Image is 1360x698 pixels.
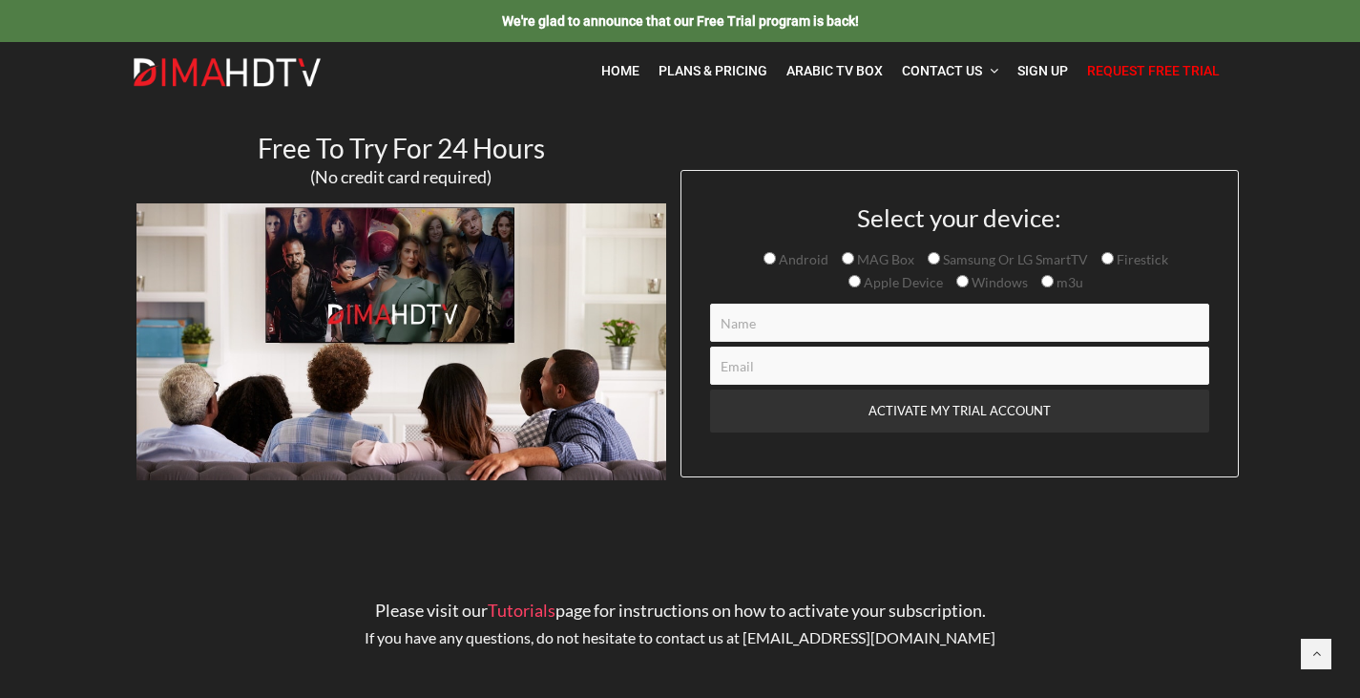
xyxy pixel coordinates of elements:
a: Plans & Pricing [649,52,777,91]
input: Apple Device [848,275,861,287]
span: Home [601,63,639,78]
a: We're glad to announce that our Free Trial program is back! [502,12,859,29]
img: Dima HDTV [132,57,323,88]
span: Windows [969,274,1028,290]
span: Samsung Or LG SmartTV [940,251,1088,267]
a: Arabic TV Box [777,52,892,91]
span: Android [776,251,828,267]
a: Request Free Trial [1078,52,1229,91]
a: Sign Up [1008,52,1078,91]
span: Plans & Pricing [659,63,767,78]
a: Home [592,52,649,91]
span: Apple Device [861,274,943,290]
input: Windows [956,275,969,287]
span: m3u [1054,274,1083,290]
a: Back to top [1301,639,1331,669]
span: Contact Us [902,63,982,78]
span: Select your device: [857,202,1061,233]
a: Tutorials [488,600,555,621]
span: Please visit our page for instructions on how to activate your subscription. [375,600,986,621]
form: Contact form [696,204,1224,476]
span: If you have any questions, do not hesitate to contact us at [EMAIL_ADDRESS][DOMAIN_NAME] [365,628,995,646]
span: We're glad to announce that our Free Trial program is back! [502,13,859,29]
span: Sign Up [1017,63,1068,78]
input: Name [710,304,1209,342]
input: m3u [1041,275,1054,287]
span: MAG Box [854,251,914,267]
span: Firestick [1114,251,1168,267]
input: Email [710,347,1209,385]
input: Samsung Or LG SmartTV [928,252,940,264]
span: Free To Try For 24 Hours [258,132,545,164]
input: Android [764,252,776,264]
span: (No credit card required) [310,166,492,187]
span: Arabic TV Box [786,63,883,78]
input: Firestick [1101,252,1114,264]
span: Request Free Trial [1087,63,1220,78]
input: ACTIVATE MY TRIAL ACCOUNT [710,390,1209,433]
a: Contact Us [892,52,1008,91]
input: MAG Box [842,252,854,264]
